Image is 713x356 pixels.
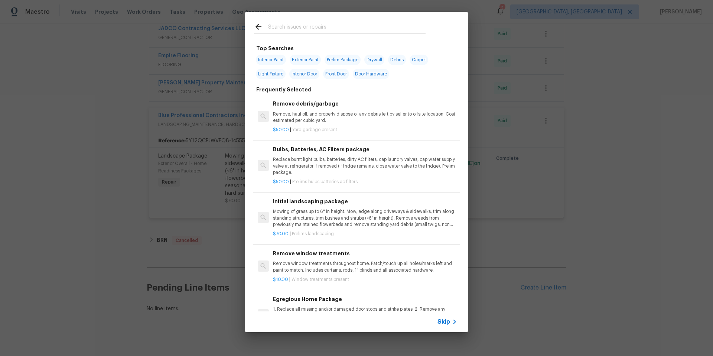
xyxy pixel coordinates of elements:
span: Window treatments present [292,277,349,282]
span: Exterior Paint [290,55,321,65]
h6: Egregious Home Package [273,295,457,303]
span: $50.00 [273,179,289,184]
span: $10.00 [273,277,288,282]
input: Search issues or repairs [268,22,426,33]
span: Carpet [410,55,428,65]
span: $70.00 [273,232,289,236]
span: Skip [437,318,450,326]
h6: Initial landscaping package [273,197,457,205]
span: Front Door [323,69,349,79]
h6: Frequently Selected [256,85,312,94]
span: Prelims landscaping [292,232,334,236]
span: Drywall [364,55,384,65]
p: Remove window treatments throughout home. Patch/touch up all holes/marks left and paint to match.... [273,260,457,273]
p: Mowing of grass up to 6" in height. Mow, edge along driveways & sidewalks, trim along standing st... [273,208,457,227]
h6: Remove debris/garbage [273,100,457,108]
p: | [273,231,457,237]
span: Light Fixture [256,69,286,79]
span: Prelims bulbs batteries ac filters [292,179,358,184]
p: Remove, haul off, and properly dispose of any debris left by seller to offsite location. Cost est... [273,111,457,124]
h6: Remove window treatments [273,249,457,258]
p: | [273,179,457,185]
span: Door Hardware [353,69,389,79]
span: $50.00 [273,127,289,132]
p: Replace burnt light bulbs, batteries, dirty AC filters, cap laundry valves, cap water supply valv... [273,156,457,175]
span: Interior Door [289,69,319,79]
span: Debris [388,55,406,65]
p: | [273,127,457,133]
p: | [273,276,457,283]
h6: Top Searches [256,44,294,52]
h6: Bulbs, Batteries, AC Filters package [273,145,457,153]
span: Interior Paint [256,55,286,65]
span: Prelim Package [325,55,361,65]
span: Yard garbage present [292,127,337,132]
p: 1. Replace all missing and/or damaged door stops and strike plates. 2. Remove any broken or damag... [273,306,457,325]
